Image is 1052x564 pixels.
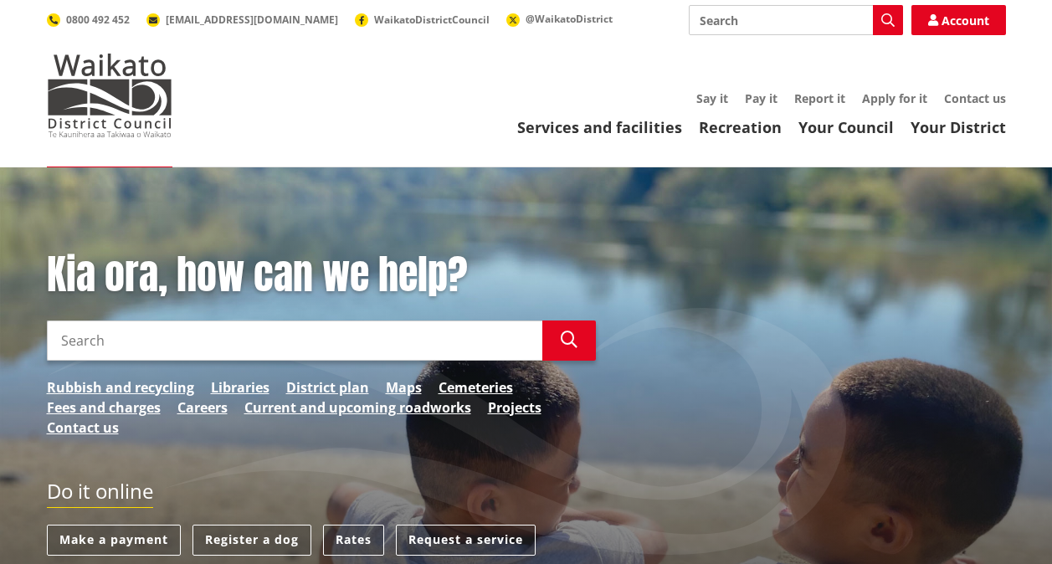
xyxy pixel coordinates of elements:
a: Apply for it [862,90,927,106]
a: WaikatoDistrictCouncil [355,13,490,27]
a: Rubbish and recycling [47,377,194,397]
a: 0800 492 452 [47,13,130,27]
a: Report it [794,90,845,106]
span: @WaikatoDistrict [526,12,613,26]
a: Projects [488,397,541,418]
a: Your Council [798,117,894,137]
a: Request a service [396,525,536,556]
a: Pay it [745,90,777,106]
a: Libraries [211,377,269,397]
a: Account [911,5,1006,35]
a: Say it [696,90,728,106]
input: Search input [47,320,542,361]
a: Contact us [944,90,1006,106]
a: Contact us [47,418,119,438]
span: 0800 492 452 [66,13,130,27]
input: Search input [689,5,903,35]
a: @WaikatoDistrict [506,12,613,26]
a: Cemeteries [439,377,513,397]
a: Make a payment [47,525,181,556]
a: Careers [177,397,228,418]
a: Maps [386,377,422,397]
a: District plan [286,377,369,397]
a: Services and facilities [517,117,682,137]
a: Current and upcoming roadworks [244,397,471,418]
a: Fees and charges [47,397,161,418]
a: Rates [323,525,384,556]
h2: Do it online [47,479,153,509]
h1: Kia ora, how can we help? [47,251,596,300]
span: WaikatoDistrictCouncil [374,13,490,27]
a: [EMAIL_ADDRESS][DOMAIN_NAME] [146,13,338,27]
img: Waikato District Council - Te Kaunihera aa Takiwaa o Waikato [47,54,172,137]
a: Your District [911,117,1006,137]
a: Register a dog [192,525,311,556]
span: [EMAIL_ADDRESS][DOMAIN_NAME] [166,13,338,27]
a: Recreation [699,117,782,137]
